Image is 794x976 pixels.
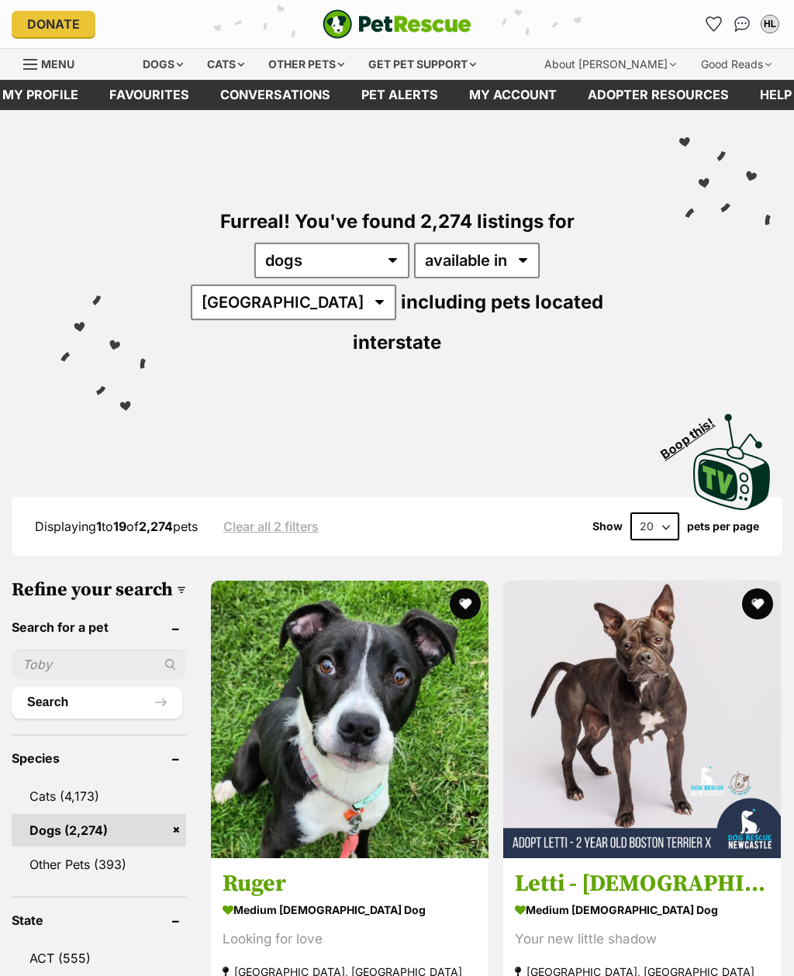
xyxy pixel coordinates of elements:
a: Other Pets (393) [12,848,186,881]
img: Ruger - Border Collie Dog [211,581,488,858]
h3: Letti - [DEMOGRAPHIC_DATA] Boston Terrier X Staffy [515,870,769,899]
span: Boop this! [658,405,730,461]
a: Clear all 2 filters [223,519,319,533]
button: Search [12,687,182,718]
div: Get pet support [357,49,487,80]
strong: 2,274 [139,519,173,534]
div: Dogs [132,49,194,80]
a: Cats (4,173) [12,780,186,812]
h3: Refine your search [12,579,186,601]
div: Cats [196,49,255,80]
a: Favourites [702,12,727,36]
strong: 19 [113,519,126,534]
button: My account [758,12,782,36]
button: favourite [450,588,481,619]
a: Boop this! [693,400,771,513]
button: favourite [742,588,773,619]
strong: 1 [96,519,102,534]
strong: medium [DEMOGRAPHIC_DATA] Dog [223,899,477,922]
ul: Account quick links [702,12,782,36]
span: Show [592,520,623,533]
a: Conversations [730,12,754,36]
a: Menu [23,49,85,77]
span: including pets located interstate [353,291,603,353]
a: Adopter resources [572,80,744,110]
div: HL [762,16,778,32]
a: conversations [205,80,346,110]
span: Displaying to of pets [35,519,198,534]
a: Dogs (2,274) [12,814,186,847]
div: About [PERSON_NAME] [533,49,687,80]
label: pets per page [687,520,759,533]
img: PetRescue TV logo [693,414,771,510]
header: Search for a pet [12,620,186,634]
input: Toby [12,650,186,679]
a: Pet alerts [346,80,454,110]
a: My account [454,80,572,110]
div: Looking for love [223,929,477,950]
div: Other pets [257,49,355,80]
img: logo-e224e6f780fb5917bec1dbf3a21bbac754714ae5b6737aabdf751b685950b380.svg [323,9,471,39]
strong: medium [DEMOGRAPHIC_DATA] Dog [515,899,769,922]
img: chat-41dd97257d64d25036548639549fe6c8038ab92f7586957e7f3b1b290dea8141.svg [734,16,751,32]
img: Letti - 2 Year Old Boston Terrier X Staffy - Boston Terrier x American Staffordshire Terrier Dog [503,581,781,858]
header: Species [12,751,186,765]
span: Furreal! You've found 2,274 listings for [220,210,575,233]
h3: Ruger [223,870,477,899]
a: ACT (555) [12,942,186,974]
header: State [12,913,186,927]
div: Your new little shadow [515,929,769,950]
a: Donate [12,11,95,37]
span: Menu [41,57,74,71]
div: Good Reads [690,49,782,80]
a: PetRescue [323,9,471,39]
a: Favourites [94,80,205,110]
